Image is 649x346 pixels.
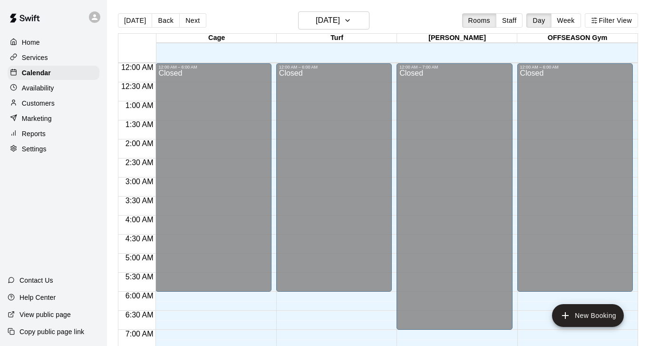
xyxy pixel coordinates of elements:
p: Availability [22,83,54,93]
span: 12:30 AM [119,82,156,90]
span: 5:30 AM [123,273,156,281]
span: 2:00 AM [123,139,156,148]
a: Calendar [8,66,99,80]
button: Week [551,13,581,28]
a: Services [8,50,99,65]
button: Next [179,13,206,28]
div: 12:00 AM – 6:00 AM [158,65,268,69]
div: Closed [158,69,268,295]
div: 12:00 AM – 7:00 AM [399,65,509,69]
div: 12:00 AM – 6:00 AM: Closed [276,63,392,292]
p: Home [22,38,40,47]
a: Availability [8,81,99,95]
button: [DATE] [298,11,369,30]
button: add [552,304,624,327]
span: 3:30 AM [123,197,156,205]
h6: [DATE] [316,14,340,27]
div: 12:00 AM – 6:00 AM: Closed [517,63,633,292]
span: 1:30 AM [123,120,156,129]
button: Rooms [462,13,496,28]
span: 2:30 AM [123,158,156,167]
p: Services [22,53,48,62]
span: 4:30 AM [123,235,156,243]
button: Day [526,13,551,28]
div: 12:00 AM – 6:00 AM [520,65,630,69]
a: Settings [8,142,99,156]
div: Turf [277,34,397,43]
button: Back [152,13,180,28]
p: Calendar [22,68,51,78]
p: Marketing [22,114,52,123]
div: Cage [156,34,277,43]
div: OFFSEASON Gym [517,34,638,43]
div: Closed [279,69,389,295]
a: Reports [8,127,99,141]
span: 5:00 AM [123,254,156,262]
span: 6:30 AM [123,311,156,319]
p: Settings [22,144,47,154]
p: Help Center [19,293,56,302]
div: 12:00 AM – 6:00 AM [279,65,389,69]
div: [PERSON_NAME] [397,34,517,43]
span: 6:00 AM [123,292,156,300]
button: [DATE] [118,13,152,28]
div: Closed [520,69,630,295]
span: 12:00 AM [119,63,156,71]
p: Reports [22,129,46,138]
p: Customers [22,99,55,108]
p: Contact Us [19,276,53,285]
div: 12:00 AM – 7:00 AM: Closed [397,63,512,330]
span: 3:00 AM [123,178,156,186]
a: Customers [8,96,99,110]
button: Filter View [585,13,638,28]
div: Closed [399,69,509,333]
a: Marketing [8,111,99,126]
p: Copy public page link [19,327,84,336]
span: 1:00 AM [123,101,156,109]
span: 4:00 AM [123,216,156,224]
span: 7:00 AM [123,330,156,338]
p: View public page [19,310,71,319]
button: Staff [496,13,523,28]
div: 12:00 AM – 6:00 AM: Closed [155,63,271,292]
a: Home [8,35,99,49]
